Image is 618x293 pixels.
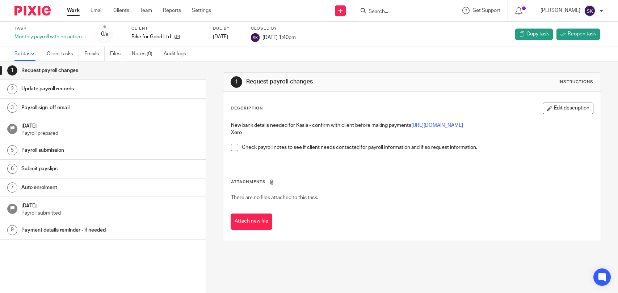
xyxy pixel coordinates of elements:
[472,8,500,13] span: Get Support
[21,201,198,210] h1: [DATE]
[231,105,263,111] p: Description
[526,30,549,38] span: Copy task
[231,180,266,184] span: Attachments
[21,182,139,193] h1: Auto enrolment
[140,7,152,14] a: Team
[67,7,80,14] a: Work
[7,145,17,155] div: 5
[213,26,242,31] label: Due by
[131,33,171,40] p: Bike for Good Ltd
[543,103,593,114] button: Edit description
[192,7,211,14] a: Settings
[14,26,87,31] label: Task
[251,26,296,31] label: Closed by
[7,103,17,113] div: 3
[101,30,108,38] div: 0
[91,7,102,14] a: Email
[7,182,17,193] div: 7
[262,35,296,40] span: [DATE] 1:40pm
[231,214,272,230] button: Attach new file
[113,7,129,14] a: Clients
[541,7,580,14] p: [PERSON_NAME]
[21,210,198,217] p: Payroll submitted
[584,5,596,17] img: svg%3E
[131,26,204,31] label: Client
[231,122,593,129] p: New bank details needed for Kasia - confirm with client before making payments
[21,121,198,130] h1: [DATE]
[231,195,318,200] span: There are no files attached to this task.
[21,225,139,236] h1: Payment details reminder - if needed
[104,33,108,36] small: /9
[7,84,17,94] div: 2
[14,6,51,16] img: Pixie
[411,123,463,128] a: [URL][DOMAIN_NAME]
[164,47,192,61] a: Audit logs
[242,144,593,151] p: Check payroll notes to see if client needs contacted for payroll information and if so request in...
[47,47,79,61] a: Client tasks
[21,83,139,94] h1: Update payroll records
[163,7,181,14] a: Reports
[515,29,553,40] a: Copy task
[231,129,593,136] p: Xero
[7,65,17,76] div: 1
[7,225,17,235] div: 9
[213,33,242,40] div: [DATE]
[14,33,87,40] div: Monthly payroll with no automated e-mail
[556,29,600,40] a: Reopen task
[251,33,260,42] img: svg%3E
[568,30,596,38] span: Reopen task
[21,65,139,76] h1: Request payroll changes
[84,47,105,61] a: Emails
[246,78,428,86] h1: Request payroll changes
[21,102,139,113] h1: Payroll sign-off email
[231,76,242,88] div: 1
[110,47,126,61] a: Files
[132,47,158,61] a: Notes (0)
[14,47,41,61] a: Subtasks
[21,163,139,174] h1: Submit payslips
[559,79,593,85] div: Instructions
[21,145,139,156] h1: Payroll submission
[368,9,433,15] input: Search
[21,130,198,137] p: Payroll prepared
[7,164,17,174] div: 6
